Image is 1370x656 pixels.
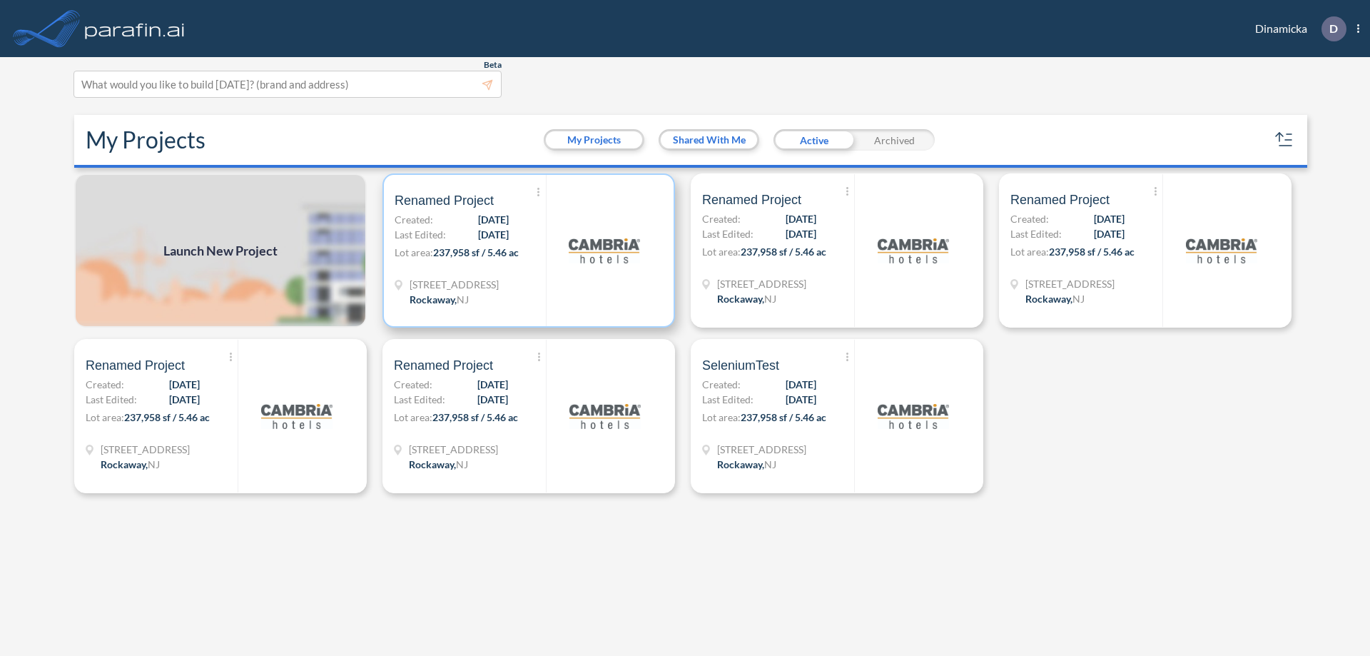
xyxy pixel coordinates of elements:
span: Last Edited: [1010,226,1062,241]
span: 237,958 sf / 5.46 ac [741,246,826,258]
h2: My Projects [86,126,205,153]
span: Last Edited: [86,392,137,407]
div: Dinamicka [1234,16,1359,41]
span: 321 Mt Hope Ave [717,276,806,291]
span: Created: [86,377,124,392]
span: [DATE] [786,392,816,407]
img: logo [878,380,949,452]
span: 321 Mt Hope Ave [409,442,498,457]
span: Created: [702,377,741,392]
span: Rockaway , [410,293,457,306]
span: 237,958 sf / 5.46 ac [432,411,518,423]
span: NJ [764,293,776,305]
img: logo [1186,215,1257,286]
span: NJ [457,293,469,306]
span: Rockaway , [717,458,764,470]
span: Lot area: [702,246,741,258]
span: SeleniumTest [702,357,779,374]
button: My Projects [546,131,642,148]
span: Rockaway , [717,293,764,305]
span: Renamed Project [86,357,185,374]
div: Rockaway, NJ [410,292,469,307]
span: [DATE] [478,212,509,227]
img: logo [569,380,641,452]
span: Last Edited: [702,392,753,407]
span: 237,958 sf / 5.46 ac [1049,246,1135,258]
span: Renamed Project [1010,191,1110,208]
img: logo [82,14,188,43]
button: Shared With Me [661,131,757,148]
span: Lot area: [702,411,741,423]
p: D [1329,22,1338,35]
span: Lot area: [1010,246,1049,258]
span: Created: [394,377,432,392]
div: Archived [854,129,935,151]
span: [DATE] [169,377,200,392]
img: logo [878,215,949,286]
span: [DATE] [477,377,508,392]
span: NJ [456,458,468,470]
span: 321 Mt Hope Ave [410,277,499,292]
span: Beta [484,59,502,71]
span: Last Edited: [394,392,445,407]
div: Rockaway, NJ [409,457,468,472]
img: logo [569,215,640,286]
span: 321 Mt Hope Ave [101,442,190,457]
span: [DATE] [169,392,200,407]
span: 321 Mt Hope Ave [1025,276,1115,291]
div: Rockaway, NJ [1025,291,1085,306]
span: Renamed Project [394,357,493,374]
span: [DATE] [1094,211,1125,226]
span: NJ [148,458,160,470]
a: Launch New Project [74,173,367,328]
span: NJ [1072,293,1085,305]
span: Rockaway , [1025,293,1072,305]
span: 237,958 sf / 5.46 ac [741,411,826,423]
span: Lot area: [86,411,124,423]
div: Rockaway, NJ [101,457,160,472]
span: Rockaway , [101,458,148,470]
span: Launch New Project [163,241,278,261]
span: NJ [764,458,776,470]
span: 237,958 sf / 5.46 ac [433,246,519,258]
span: Created: [395,212,433,227]
span: Last Edited: [395,227,446,242]
span: Last Edited: [702,226,753,241]
span: Renamed Project [395,192,494,209]
span: Renamed Project [702,191,801,208]
span: [DATE] [477,392,508,407]
button: sort [1273,128,1296,151]
span: [DATE] [786,211,816,226]
img: logo [261,380,333,452]
span: [DATE] [786,226,816,241]
span: 321 Mt Hope Ave [717,442,806,457]
span: Created: [1010,211,1049,226]
span: 237,958 sf / 5.46 ac [124,411,210,423]
span: [DATE] [786,377,816,392]
span: Lot area: [395,246,433,258]
span: [DATE] [1094,226,1125,241]
span: [DATE] [478,227,509,242]
span: Lot area: [394,411,432,423]
div: Active [773,129,854,151]
span: Created: [702,211,741,226]
div: Rockaway, NJ [717,457,776,472]
span: Rockaway , [409,458,456,470]
img: add [74,173,367,328]
div: Rockaway, NJ [717,291,776,306]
